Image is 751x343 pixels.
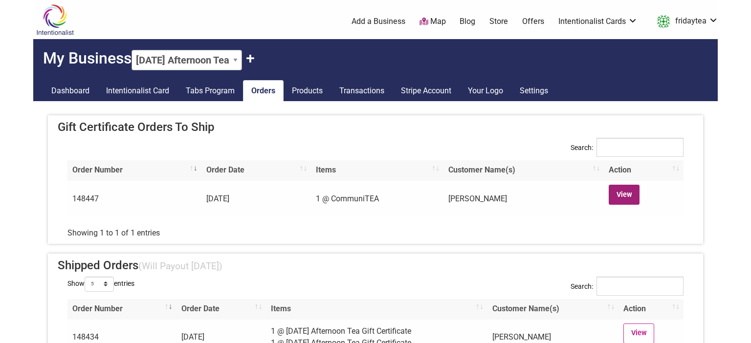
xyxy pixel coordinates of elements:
a: Store [489,16,508,27]
a: Dashboard [43,80,98,102]
a: Orders [243,80,284,102]
a: Blog [460,16,475,27]
th: Order Date: activate to sort column ascending [177,299,266,320]
a: Transactions [331,80,393,102]
th: Action: activate to sort column ascending [618,299,684,320]
th: Customer Name(s): activate to sort column ascending [443,160,604,181]
label: Show entries [67,277,134,292]
th: Customer Name(s): activate to sort column ascending [487,299,619,320]
a: Products [284,80,331,102]
th: Order Number: activate to sort column ascending [67,160,201,181]
a: Offers [522,16,544,27]
input: Search: [596,138,684,157]
label: Search: [571,138,684,165]
td: 1 @ CommuniTEA [311,181,443,217]
h4: Gift Certificate Orders To Ship [58,120,693,134]
a: fridaytea [652,13,718,30]
select: Showentries [85,277,114,292]
th: Order Date: activate to sort column ascending [201,160,311,181]
td: 148447 [67,181,201,217]
a: Intentionalist Cards [558,16,638,27]
small: (Will Payout [DATE]) [138,260,222,272]
a: Your Logo [460,80,511,102]
th: Items: activate to sort column ascending [266,299,487,320]
input: Search: [596,277,684,296]
a: Stripe Account [393,80,460,102]
th: Action: activate to sort column ascending [604,160,684,181]
label: Search: [571,277,684,303]
td: [PERSON_NAME] [443,181,604,217]
h4: Shipped Orders [58,258,693,273]
a: Tabs Program [177,80,243,102]
th: Order Number: activate to sort column ascending [67,299,177,320]
th: Items: activate to sort column ascending [311,160,443,181]
h2: My Business [33,39,718,70]
button: Claim Another [246,49,255,67]
a: Map [420,16,446,27]
a: Add a Business [352,16,405,27]
a: View [609,185,640,205]
div: Showing 1 to 1 of 1 entries [67,220,316,239]
img: Intentionalist [32,4,78,36]
a: Intentionalist Card [98,80,177,102]
td: [DATE] [201,181,311,217]
a: Settings [511,80,556,102]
